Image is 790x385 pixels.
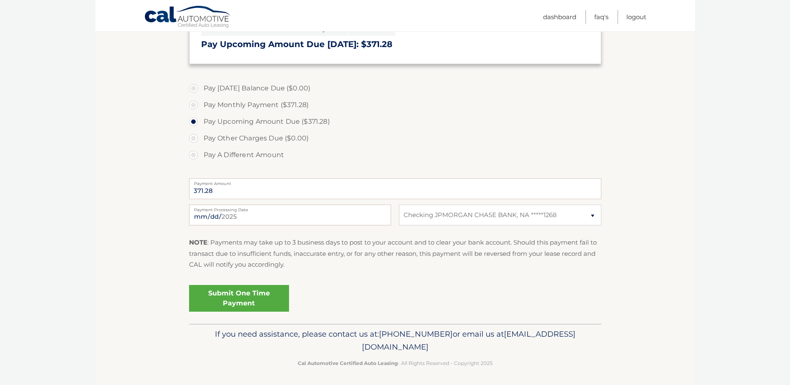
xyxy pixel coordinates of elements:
label: Pay Other Charges Due ($0.00) [189,130,601,147]
label: Payment Amount [189,178,601,185]
label: Pay A Different Amount [189,147,601,163]
input: Payment Date [189,205,391,225]
span: [PHONE_NUMBER] [379,329,453,339]
a: Submit One Time Payment [189,285,289,312]
label: Pay Monthly Payment ($371.28) [189,97,601,113]
p: - All Rights Reserved - Copyright 2025 [194,359,596,367]
h3: Pay Upcoming Amount Due [DATE]: $371.28 [201,39,589,50]
a: FAQ's [594,10,608,24]
a: Dashboard [543,10,576,24]
p: : Payments may take up to 3 business days to post to your account and to clear your bank account.... [189,237,601,270]
a: Logout [626,10,646,24]
input: Payment Amount [189,178,601,199]
p: If you need assistance, please contact us at: or email us at [194,327,596,354]
label: Pay Upcoming Amount Due ($371.28) [189,113,601,130]
a: Cal Automotive [144,5,232,30]
strong: NOTE [189,238,207,246]
strong: Cal Automotive Certified Auto Leasing [298,360,398,366]
label: Payment Processing Date [189,205,391,211]
label: Pay [DATE] Balance Due ($0.00) [189,80,601,97]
